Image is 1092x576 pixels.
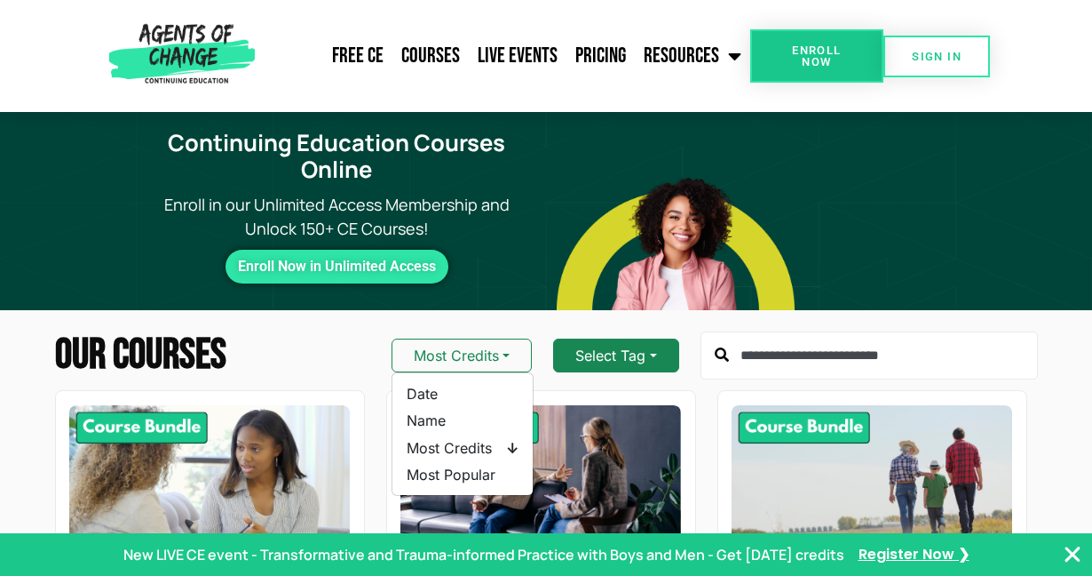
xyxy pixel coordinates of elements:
p: New LIVE CE event - Transformative and Trauma-informed Practice with Boys and Men - Get [DATE] cr... [123,544,844,565]
a: Register Now ❯ [859,545,969,564]
button: Select Tag [553,339,678,372]
a: Live Events [469,34,566,78]
span: Date [407,384,518,404]
span: Name [407,411,518,430]
h2: Our Courses [55,334,226,377]
img: Rural and Underserved Practice - 8 Credit CE Bundle [732,405,1012,561]
a: Pricing [566,34,635,78]
a: Enroll Now in Unlimited Access [226,250,448,284]
b: ↓ [506,438,518,458]
a: Date [392,380,533,407]
img: New Therapist Essentials - 10 Credit CE Bundle [69,405,350,561]
a: Name [392,407,533,434]
nav: Menu [262,34,750,78]
a: Enroll Now [750,29,883,83]
a: Resources [635,34,750,78]
button: Most Credits [392,339,532,372]
a: Free CE [323,34,392,78]
img: Leadership and Supervision Skills - 8 Credit CE Bundle [400,405,681,561]
span: Enroll Now in Unlimited Access [238,262,436,271]
span: Enroll Now [779,44,855,68]
span: Most Credits [407,438,518,458]
h1: Continuing Education Courses Online [138,130,535,184]
span: Most Popular [407,465,518,484]
a: SIGN IN [883,36,990,77]
button: Close Banner [1062,544,1083,565]
p: Enroll in our Unlimited Access Membership and Unlock 150+ CE Courses! [128,193,546,241]
a: Courses [392,34,469,78]
a: Most Popular [392,461,533,488]
a: Most Credits↓ [392,435,533,461]
span: SIGN IN [912,51,961,62]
